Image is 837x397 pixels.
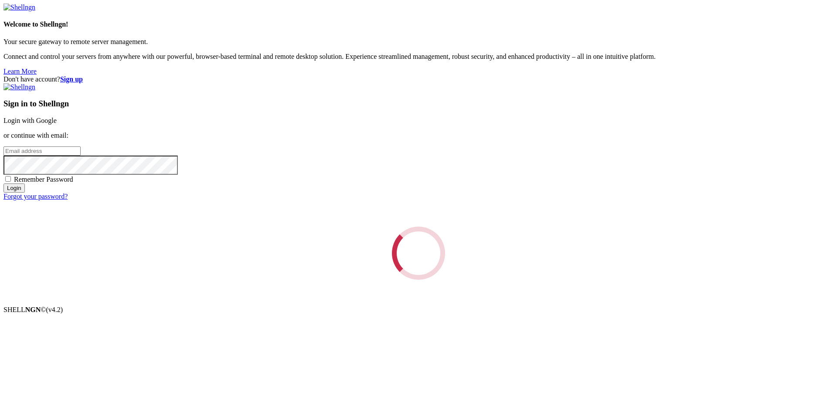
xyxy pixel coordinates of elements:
span: SHELL © [3,306,63,313]
span: 4.2.0 [46,306,63,313]
img: Shellngn [3,83,35,91]
input: Email address [3,146,81,156]
input: Login [3,183,25,193]
input: Remember Password [5,176,11,182]
img: Shellngn [3,3,35,11]
div: Loading... [383,217,454,289]
h4: Welcome to Shellngn! [3,20,834,28]
b: NGN [25,306,41,313]
div: Don't have account? [3,75,834,83]
a: Login with Google [3,117,57,124]
h3: Sign in to Shellngn [3,99,834,109]
p: or continue with email: [3,132,834,139]
a: Learn More [3,68,37,75]
a: Forgot your password? [3,193,68,200]
p: Your secure gateway to remote server management. [3,38,834,46]
p: Connect and control your servers from anywhere with our powerful, browser-based terminal and remo... [3,53,834,61]
span: Remember Password [14,176,73,183]
a: Sign up [60,75,83,83]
